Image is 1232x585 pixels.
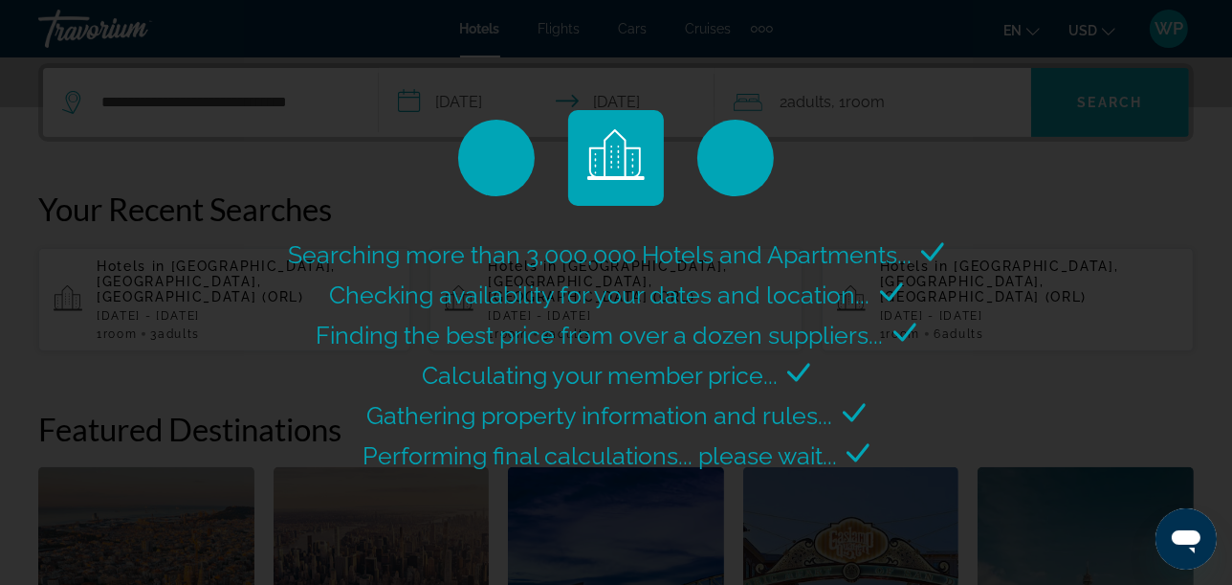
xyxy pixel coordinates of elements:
[422,361,778,390] span: Calculating your member price...
[317,321,884,349] span: Finding the best price from over a dozen suppliers...
[367,401,833,430] span: Gathering property information and rules...
[330,281,870,309] span: Checking availability for your dates and location...
[1155,508,1217,570] iframe: Button to launch messaging window
[363,441,837,470] span: Performing final calculations... please wait...
[288,240,912,269] span: Searching more than 3,000,000 Hotels and Apartments...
